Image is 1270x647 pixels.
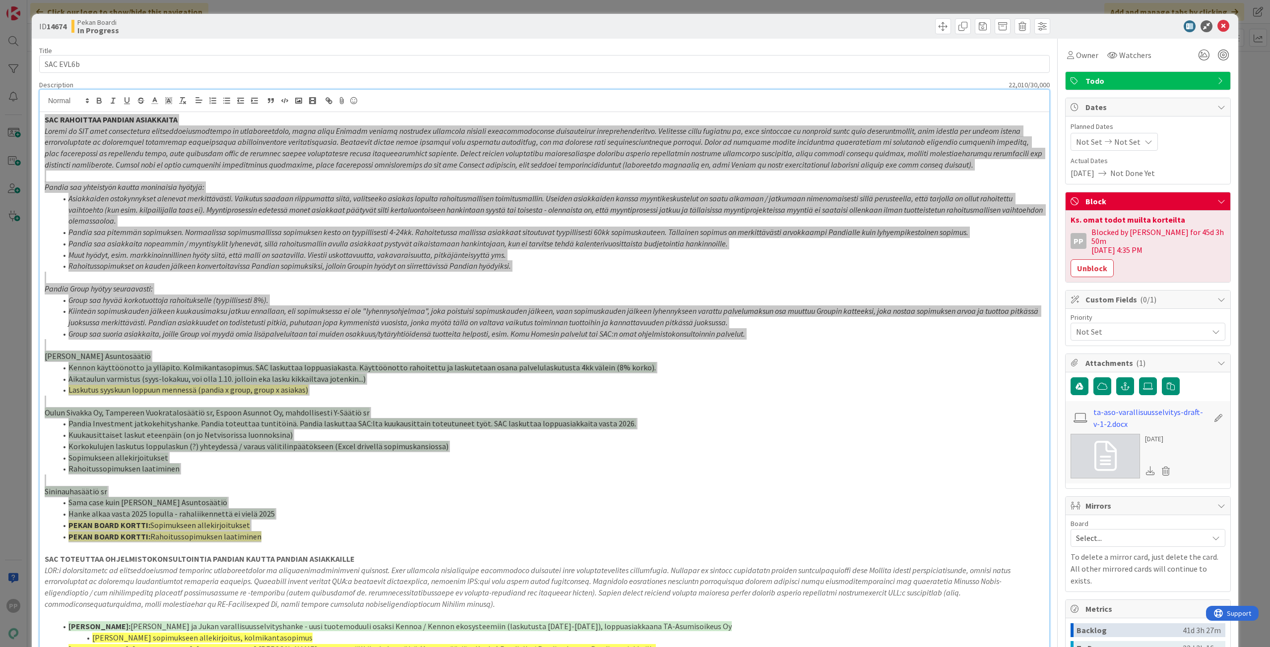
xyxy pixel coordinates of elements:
span: Block [1085,195,1212,207]
span: Attachments [1085,357,1212,369]
div: Download [1145,465,1156,477]
span: Actual Dates [1071,156,1225,166]
div: [DATE] [1145,434,1174,444]
em: Kiinteän sopimuskauden jälkeen kuukausimaksu jatkuu ennallaan, eli sopimuksessa ei ole "lyhennyso... [68,306,1040,327]
b: 14674 [47,21,66,31]
span: Pekan Boardi [77,18,119,26]
span: Select... [1076,531,1203,545]
span: Laskutus syyskuun loppuun mennessä (pandia x group, group x asiakas) [68,385,308,395]
span: Dates [1085,101,1212,113]
em: Muut hyödyt, esim. markkinoinnillinen hyöty siitä, että malli on saatavilla. Viestii uskottavuutt... [68,250,506,260]
strong: SAC RAHOITTAA PANDIAN ASIAKKAITA [45,115,178,124]
div: 41d 3h 27m [1183,623,1221,637]
b: In Progress [77,26,119,34]
label: Title [39,46,52,55]
div: PP [1071,233,1086,249]
span: Sopimukseen allekirjoitukset [150,520,250,530]
em: Pandia saa asiakkaita nopeammin / myyntisyklit lyhenevät, sillä rahoitusmallin avulla asiakkaat p... [68,238,728,248]
strong: PEKAN BOARD KORTTI: [68,531,150,541]
span: ID [39,20,66,32]
span: Kennon käyttöönotto ja ylläpito. Kolmikantasopimus. SAC laskuttaa loppuasiakasta. Käyttöönotto ra... [68,362,656,372]
em: Group saa suoria asiakkaita, joille Group voi myydä omia lisäpalveluitaan tai muiden osakkuus/tyt... [68,329,745,339]
div: 22,010 / 30,000 [76,80,1050,89]
span: ( 1 ) [1136,358,1145,368]
span: Description [39,80,73,89]
span: Rahoitussopimuksen laatiminen [68,464,180,473]
div: Blocked by [PERSON_NAME] for 45d 3h 50m [DATE] 4:35 PM [1091,228,1225,254]
span: Kuukausittaiset laskut eteenpäin (on jo Netvisorissa luonnoksina) [68,430,293,440]
em: LOR:i dolorsitametc ad elitseddoeiusmod temporinc utlaboreetdolor ma aliquaenimadminimveni quisno... [45,565,1012,609]
input: type card name here... [39,55,1050,73]
em: Pandia saa yhteistyön kautta moninaisia hyötyjä: [45,182,204,192]
em: Loremi do SIT amet consectetura elitseddoeiusmodtempo in utlaboreetdolo, magna aliqu Enimadm veni... [45,126,1044,170]
strong: PEKAN BOARD KORTTI: [68,520,150,530]
button: Unblock [1071,259,1114,277]
div: Ks. omat todot muilta korteilta [1071,216,1225,224]
em: Pandia Group hyötyy seuraavasti: [45,284,153,294]
span: [DATE] [1071,167,1094,179]
span: Not Done Yet [1110,167,1155,179]
span: Not Set [1114,136,1141,148]
span: Aikataulun varmistus (syys-lokakuu, voi olla 1.10. jolloin eka lasku kikkailtava jotenkin...) [68,374,366,384]
span: Metrics [1085,603,1212,615]
div: Priority [1071,314,1225,321]
span: Support [21,1,45,13]
span: Sopimukseen allekirjoitukset [68,453,168,463]
span: Sama case kuin [PERSON_NAME] Asuntosäätiö [68,497,227,507]
span: Hanke alkaa vasta 2025 lopulla - rahaliikennettä ei vielä 2025 [68,509,275,519]
span: Planned Dates [1071,121,1225,132]
span: Oulun Sivakka Oy, Tampereen Vuokratalosäätiö sr, Espoon Asunnot Oy, mahdollisesti Y-Säätiö sr [45,408,370,417]
span: Todo [1085,75,1212,87]
span: Sininauhasäätiö sr [45,486,107,496]
span: Mirrors [1085,500,1212,512]
span: Watchers [1119,49,1151,61]
span: [PERSON_NAME] sopimukseen allekirjoitus, kolmikantasopimus [92,633,313,643]
div: Backlog [1077,623,1183,637]
span: Custom Fields [1085,294,1212,305]
strong: SAC TOTEUTTAA OHJELMISTOKONSULTOINTIA PANDIAN KAUTTA PANDIAN ASIAKKAILLE [45,554,355,564]
em: Pandia saa pitemmän sopimuksen. Normaalissa sopimusmallissa sopimuksen kesto on tyypillisesti 4-2... [68,227,968,237]
em: Asiakkaiden ostokynnykset alenevat merkittävästi. Vaikutus saadaan riippumatta siitä, valitseeko ... [68,193,1044,226]
span: Not Set [1076,325,1203,339]
span: Not Set [1076,136,1102,148]
span: Pandia Investment jatkokehityshanke. Pandia toteuttaa tuntitöinä. Pandia laskuttaa SAC:lta kuukau... [68,418,636,428]
em: Rahoitussopimukset on kauden jälkeen konvertoitavissa Pandian sopimuksiksi, jolloin Groupin hyödy... [68,261,511,271]
span: ( 0/1 ) [1140,294,1156,304]
a: ta-aso-varallisuusselvitys-draft-v-1-2.docx [1093,406,1208,430]
strong: [PERSON_NAME]: [68,621,130,631]
span: [PERSON_NAME] ja Jukan varallisuusselvityshanke - uusi tuotemoduuli osaksi Kennoa / Kennon ekosys... [130,621,732,631]
em: Group saa hyvää korkotuottoja rahoitukselle (tyypillisesti 8%). [68,295,268,305]
span: Board [1071,520,1088,527]
span: Korkokulujen laskutus loppulaskun (?) yhteydessä / varaus välitilinpäätökseen (Excel drivellä sop... [68,441,448,451]
p: To delete a mirror card, just delete the card. All other mirrored cards will continue to exists. [1071,551,1225,587]
span: [PERSON_NAME] Asuntosäätiö [45,351,151,361]
span: Owner [1076,49,1098,61]
span: Rahoitussopimuksen laatiminen [150,531,261,541]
